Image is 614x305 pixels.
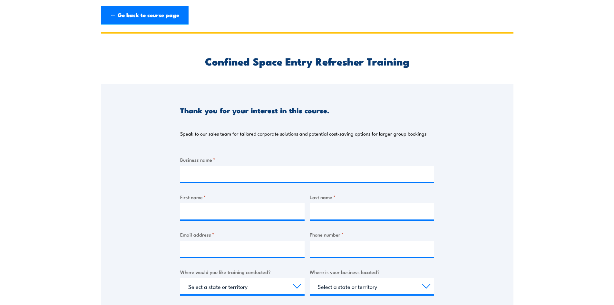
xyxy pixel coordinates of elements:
[180,231,305,238] label: Email address
[180,156,434,163] label: Business name
[310,231,434,238] label: Phone number
[101,6,189,25] a: ← Go back to course page
[180,107,329,114] h3: Thank you for your interest in this course.
[310,193,434,201] label: Last name
[180,268,305,276] label: Where would you like training conducted?
[180,130,426,137] p: Speak to our sales team for tailored corporate solutions and potential cost-saving options for la...
[180,193,305,201] label: First name
[310,268,434,276] label: Where is your business located?
[180,56,434,66] h2: Confined Space Entry Refresher Training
